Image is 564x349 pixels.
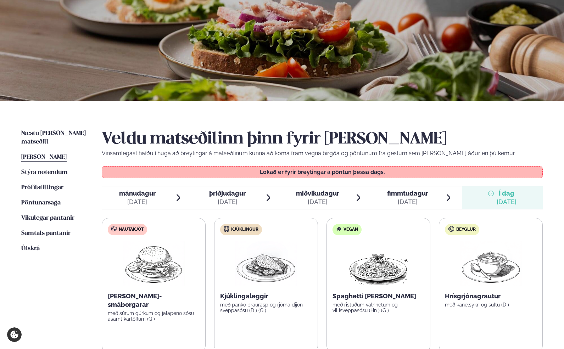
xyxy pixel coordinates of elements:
[209,198,246,206] div: [DATE]
[102,129,543,149] h2: Veldu matseðilinn þinn fyrir [PERSON_NAME]
[21,154,67,160] span: [PERSON_NAME]
[456,227,476,232] span: Beyglur
[21,185,63,191] span: Prófílstillingar
[21,244,40,253] a: Útskrá
[344,227,358,232] span: Vegan
[296,198,339,206] div: [DATE]
[21,215,74,221] span: Vikulegar pantanir
[445,292,537,300] p: Hrísgrjónagrautur
[387,190,428,197] span: fimmtudagur
[21,169,68,175] span: Stýra notendum
[21,130,86,145] span: Næstu [PERSON_NAME] matseðill
[21,246,40,252] span: Útskrá
[231,227,258,232] span: Kjúklingur
[21,200,61,206] span: Pöntunarsaga
[448,226,454,232] img: bagle-new-16px.svg
[21,229,71,238] a: Samtals pantanir
[21,214,74,223] a: Vikulegar pantanir
[21,199,61,207] a: Pöntunarsaga
[119,198,156,206] div: [DATE]
[209,190,246,197] span: þriðjudagur
[224,226,229,232] img: chicken.svg
[333,302,424,313] p: með ristuðum valhnetum og villisveppasósu (Hn ) (G )
[220,292,312,300] p: Kjúklingaleggir
[21,184,63,192] a: Prófílstillingar
[108,310,200,322] p: með súrum gúrkum og jalapeno sósu ásamt kartöflum (G )
[235,241,297,286] img: Chicken-breast.png
[21,153,67,162] a: [PERSON_NAME]
[119,227,144,232] span: Nautakjöt
[497,189,516,198] span: Í dag
[111,226,117,232] img: beef.svg
[7,327,22,342] a: Cookie settings
[108,292,200,309] p: [PERSON_NAME]-smáborgarar
[102,149,543,158] p: Vinsamlegast hafðu í huga að breytingar á matseðlinum kunna að koma fram vegna birgða og pöntunum...
[220,302,312,313] p: með panko braurasp og rjóma dijon sveppasósu (D ) (G )
[109,169,536,175] p: Lokað er fyrir breytingar á pöntun þessa dags.
[119,190,156,197] span: mánudagur
[21,230,71,236] span: Samtals pantanir
[21,129,88,146] a: Næstu [PERSON_NAME] matseðill
[460,241,522,286] img: Soup.png
[336,226,342,232] img: Vegan.svg
[347,241,410,286] img: Spagetti.png
[333,292,424,300] p: Spaghetti [PERSON_NAME]
[497,198,516,206] div: [DATE]
[296,190,339,197] span: miðvikudagur
[445,302,537,308] p: með kanelsykri og sultu (D )
[21,168,68,177] a: Stýra notendum
[387,198,428,206] div: [DATE]
[122,241,185,286] img: Hamburger.png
